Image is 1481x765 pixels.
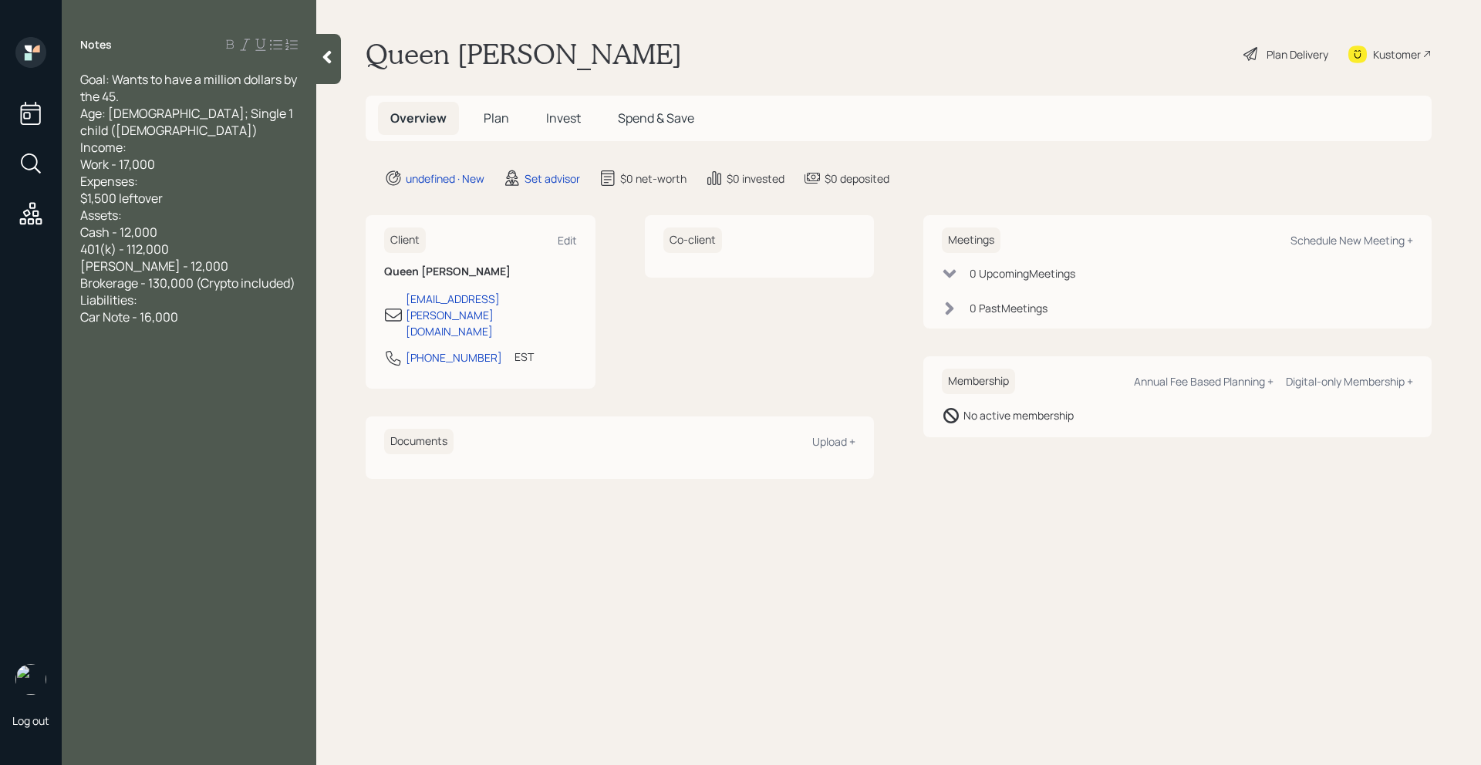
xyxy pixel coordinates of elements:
div: $0 deposited [825,170,889,187]
span: Liabilities: [80,292,137,308]
span: Cash - 12,000 [80,224,157,241]
div: 0 Upcoming Meeting s [970,265,1075,281]
div: $0 net-worth [620,170,687,187]
div: 0 Past Meeting s [970,300,1047,316]
div: Annual Fee Based Planning + [1134,374,1274,389]
h6: Documents [384,429,454,454]
span: Work - 17,000 [80,156,155,173]
div: $0 invested [727,170,784,187]
span: Plan [484,110,509,126]
span: Spend & Save [618,110,694,126]
div: No active membership [963,407,1074,423]
span: Expenses: [80,173,138,190]
div: Log out [12,713,49,728]
div: Plan Delivery [1267,46,1328,62]
span: 401(k) - 112,000 [80,241,169,258]
div: Kustomer [1373,46,1421,62]
span: $1,500 leftover [80,190,163,207]
div: [EMAIL_ADDRESS][PERSON_NAME][DOMAIN_NAME] [406,291,577,339]
span: Brokerage - 130,000 (Crypto included) [80,275,295,292]
div: Upload + [812,434,855,449]
h1: Queen [PERSON_NAME] [366,37,682,71]
img: retirable_logo.png [15,664,46,695]
h6: Co-client [663,227,722,253]
div: EST [514,349,534,365]
div: undefined · New [406,170,484,187]
h6: Membership [942,369,1015,394]
span: Assets: [80,207,122,224]
span: Overview [390,110,447,126]
div: [PHONE_NUMBER] [406,349,502,366]
span: Car Note - 16,000 [80,308,178,325]
div: Set advisor [525,170,580,187]
div: Digital-only Membership + [1286,374,1413,389]
div: Edit [558,233,577,248]
h6: Meetings [942,227,1000,253]
h6: Client [384,227,426,253]
div: Schedule New Meeting + [1290,233,1413,248]
span: Age: [DEMOGRAPHIC_DATA]; Single 1 child ([DEMOGRAPHIC_DATA]) [80,105,295,139]
h6: Queen [PERSON_NAME] [384,265,577,278]
span: [PERSON_NAME] - 12,000 [80,258,228,275]
span: Goal: Wants to have a million dollars by the 45. [80,71,299,105]
label: Notes [80,37,112,52]
span: Invest [546,110,581,126]
span: Income: [80,139,127,156]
